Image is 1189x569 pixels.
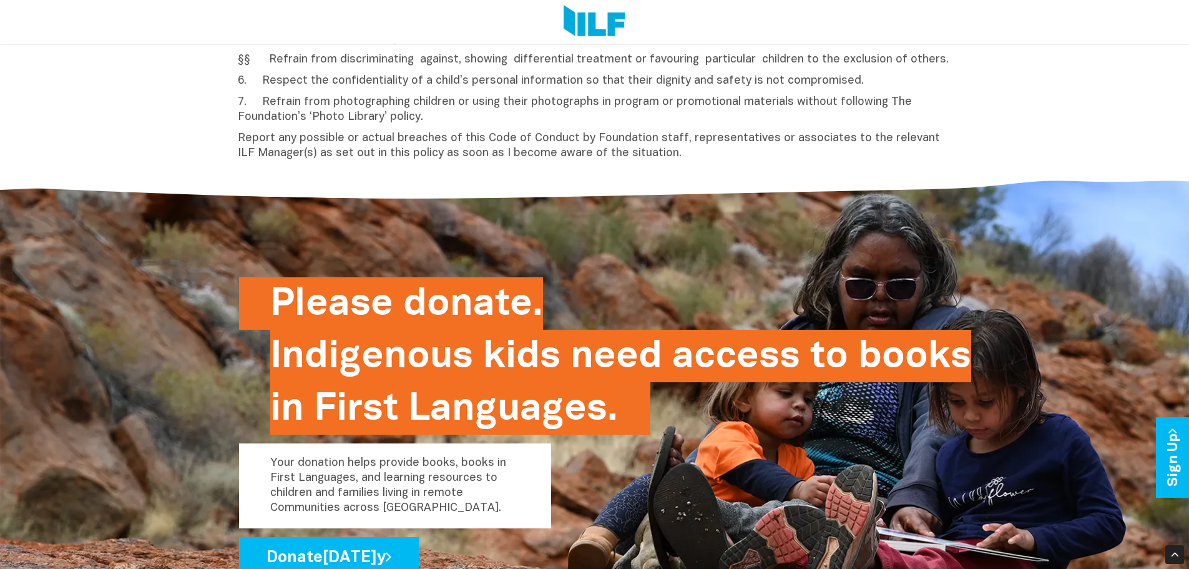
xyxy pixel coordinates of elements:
[239,443,551,528] p: Your donation helps provide books, books in First Languages, and learning resources to children a...
[564,5,625,39] img: Logo
[238,131,952,161] p: Report any possible or actual breaches of this Code of Conduct by Foundation staff, representativ...
[238,95,952,125] p: 7. Refrain from photographing children or using their photographs in program or promotional mater...
[238,74,952,89] p: 6. Respect the confidentiality of a child’s personal information so that their dignity and safety...
[1165,545,1184,564] div: Scroll Back to Top
[270,277,971,435] h2: Please donate. Indigenous kids need access to books in First Languages.
[238,52,952,67] p: §§ Refrain from discriminating against, showing differential treatment or favouring particular ch...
